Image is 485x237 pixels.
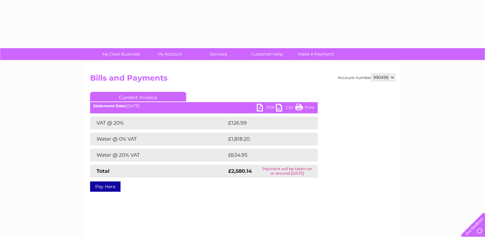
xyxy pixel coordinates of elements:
td: VAT @ 20% [90,117,227,129]
td: £1,818.20 [227,133,307,145]
td: £634.95 [227,149,306,162]
td: Payment will be taken on or around [DATE] [257,165,318,178]
b: Statement Date: [93,103,126,108]
a: Pay Here [90,181,121,192]
a: Services [192,48,245,60]
a: My Clear Business [95,48,147,60]
h2: Bills and Payments [90,74,395,86]
div: Account number [338,74,395,81]
td: Water @ 0% VAT [90,133,227,145]
a: Make A Payment [289,48,342,60]
td: £126.99 [227,117,306,129]
a: My Account [143,48,196,60]
div: [DATE] [90,104,318,108]
a: Customer Help [241,48,294,60]
a: Current Invoice [90,92,186,101]
strong: £2,580.14 [228,168,252,174]
a: CSV [276,104,295,113]
a: PDF [257,104,276,113]
td: Water @ 20% VAT [90,149,227,162]
a: Print [295,104,314,113]
strong: Total [96,168,110,174]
